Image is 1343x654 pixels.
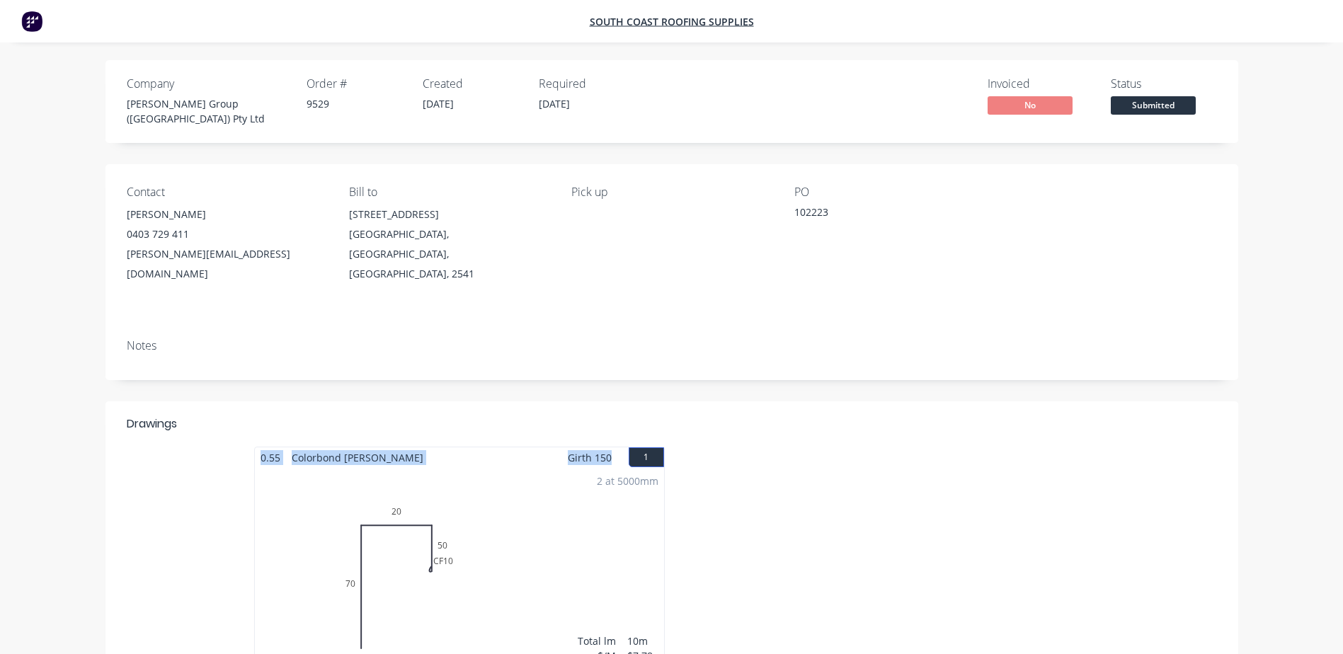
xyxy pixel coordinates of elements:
div: [STREET_ADDRESS][GEOGRAPHIC_DATA], [GEOGRAPHIC_DATA], [GEOGRAPHIC_DATA], 2541 [349,205,549,284]
div: [PERSON_NAME]0403 729 411[PERSON_NAME][EMAIL_ADDRESS][DOMAIN_NAME] [127,205,326,284]
div: Drawings [127,415,177,432]
div: Status [1111,77,1217,91]
div: PO [794,185,994,199]
div: 102223 [794,205,971,224]
span: No [988,96,1073,114]
button: 1 [629,447,664,467]
div: [PERSON_NAME] Group ([GEOGRAPHIC_DATA]) Pty Ltd [127,96,290,126]
div: [PERSON_NAME] [127,205,326,224]
span: Girth 150 [568,447,612,468]
div: 9529 [307,96,406,111]
div: Company [127,77,290,91]
div: Total lm [578,633,616,648]
span: [DATE] [423,97,454,110]
div: Pick up [571,185,771,199]
span: 0.55 [255,447,286,468]
div: 10m [627,633,658,648]
div: Contact [127,185,326,199]
div: Required [539,77,638,91]
div: 2 at 5000mm [597,474,658,488]
div: [GEOGRAPHIC_DATA], [GEOGRAPHIC_DATA], [GEOGRAPHIC_DATA], 2541 [349,224,549,284]
span: Submitted [1111,96,1196,114]
div: Order # [307,77,406,91]
div: Bill to [349,185,549,199]
img: Factory [21,11,42,32]
div: [PERSON_NAME][EMAIL_ADDRESS][DOMAIN_NAME] [127,244,326,284]
span: Colorbond [PERSON_NAME] [286,447,429,468]
div: Notes [127,339,1217,352]
div: Created [423,77,522,91]
div: 0403 729 411 [127,224,326,244]
div: Invoiced [988,77,1094,91]
span: [DATE] [539,97,570,110]
div: [STREET_ADDRESS] [349,205,549,224]
a: South Coast Roofing Supplies [590,15,754,28]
